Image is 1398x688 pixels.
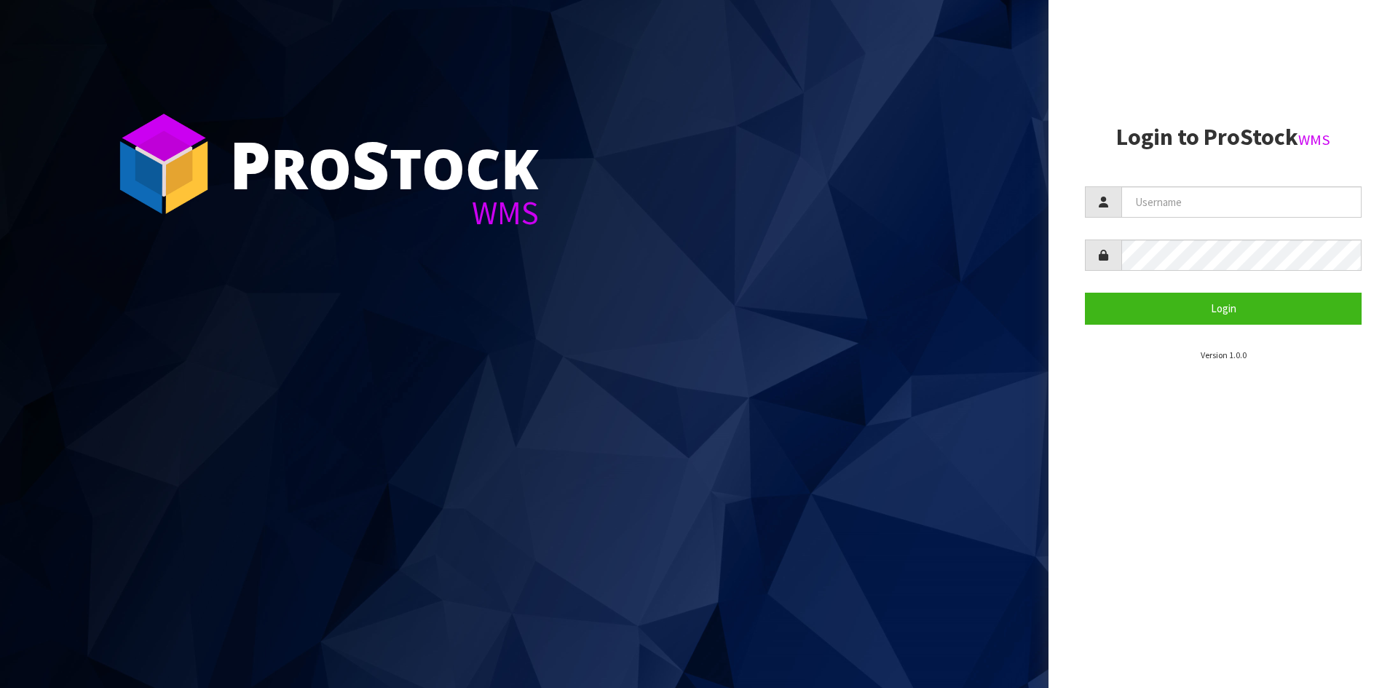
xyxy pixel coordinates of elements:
[229,197,539,229] div: WMS
[229,119,271,208] span: P
[1298,130,1330,149] small: WMS
[1201,349,1247,360] small: Version 1.0.0
[1121,186,1362,218] input: Username
[109,109,218,218] img: ProStock Cube
[1085,124,1362,150] h2: Login to ProStock
[229,131,539,197] div: ro tock
[352,119,390,208] span: S
[1085,293,1362,324] button: Login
